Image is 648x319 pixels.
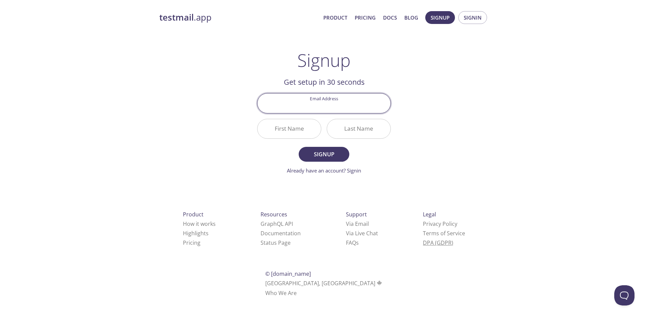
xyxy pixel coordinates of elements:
[383,13,397,22] a: Docs
[404,13,418,22] a: Blog
[614,285,634,305] iframe: Help Scout Beacon - Open
[464,13,482,22] span: Signin
[425,11,455,24] button: Signup
[423,220,457,228] a: Privacy Policy
[355,13,376,22] a: Pricing
[458,11,487,24] button: Signin
[287,167,361,174] a: Already have an account? Signin
[261,220,293,228] a: GraphQL API
[265,280,383,287] span: [GEOGRAPHIC_DATA], [GEOGRAPHIC_DATA]
[299,147,349,162] button: Signup
[346,220,369,228] a: Via Email
[297,50,351,70] h1: Signup
[346,239,359,246] a: FAQ
[346,211,367,218] span: Support
[265,270,311,277] span: © [DOMAIN_NAME]
[423,230,465,237] a: Terms of Service
[183,220,216,228] a: How it works
[261,239,291,246] a: Status Page
[323,13,347,22] a: Product
[431,13,450,22] span: Signup
[183,211,204,218] span: Product
[159,12,318,23] a: testmail.app
[159,11,194,23] strong: testmail
[356,239,359,246] span: s
[423,211,436,218] span: Legal
[183,239,200,246] a: Pricing
[257,76,391,88] h2: Get setup in 30 seconds
[306,150,342,159] span: Signup
[423,239,453,246] a: DPA (GDPR)
[265,289,297,297] a: Who We Are
[183,230,209,237] a: Highlights
[261,211,287,218] span: Resources
[261,230,301,237] a: Documentation
[346,230,378,237] a: Via Live Chat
